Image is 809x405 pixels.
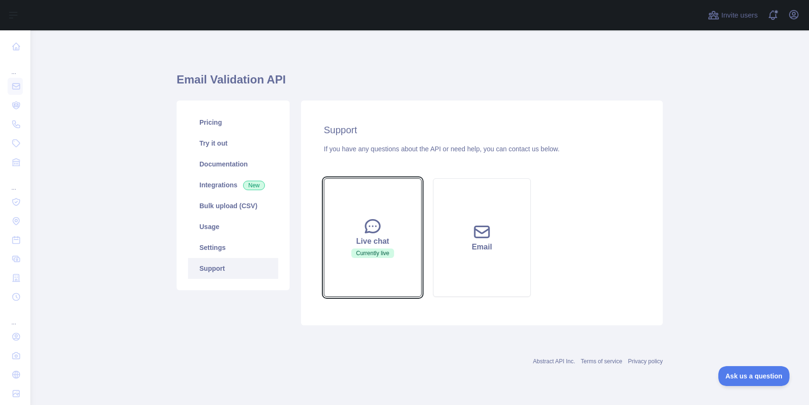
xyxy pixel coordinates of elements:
[177,72,663,95] h1: Email Validation API
[706,8,760,23] button: Invite users
[351,249,394,258] span: Currently live
[324,178,422,297] button: Live chatCurrently live
[628,358,663,365] a: Privacy policy
[581,358,622,365] a: Terms of service
[324,123,640,137] h2: Support
[533,358,575,365] a: Abstract API Inc.
[8,57,23,76] div: ...
[188,237,278,258] a: Settings
[188,195,278,216] a: Bulk upload (CSV)
[718,366,790,386] iframe: Help Scout Beacon - Open
[721,10,758,21] span: Invite users
[8,307,23,326] div: ...
[188,216,278,237] a: Usage
[8,173,23,192] div: ...
[188,154,278,175] a: Documentation
[188,112,278,133] a: Pricing
[188,133,278,154] a: Try it out
[243,181,265,190] span: New
[336,236,410,247] div: Live chat
[188,175,278,195] a: Integrations New
[445,241,519,253] div: Email
[324,144,640,154] div: If you have any questions about the API or need help, you can contact us below.
[188,258,278,279] a: Support
[433,178,531,297] button: Email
